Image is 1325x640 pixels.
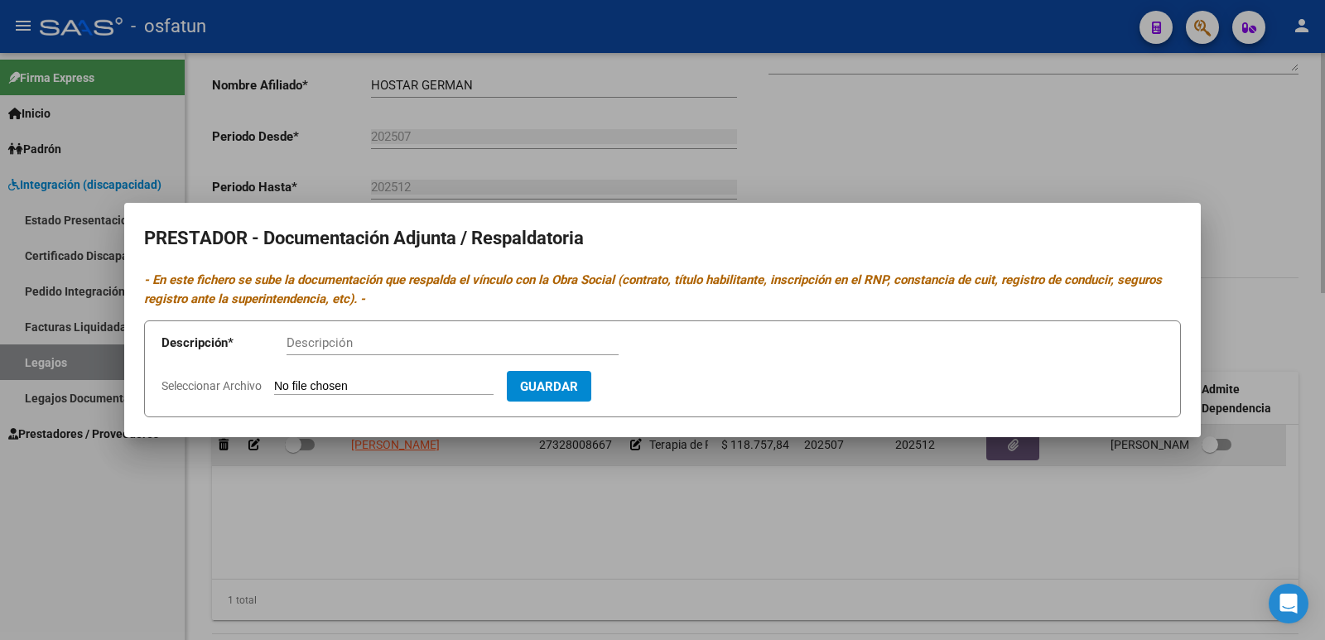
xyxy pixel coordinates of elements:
[161,334,287,353] p: Descripción
[520,379,578,394] span: Guardar
[161,379,262,392] span: Seleccionar Archivo
[507,371,591,402] button: Guardar
[144,272,1162,306] i: - En este fichero se sube la documentación que respalda el vínculo con la Obra Social (contrato, ...
[1269,584,1308,623] div: Open Intercom Messenger
[144,223,1181,254] h2: PRESTADOR - Documentación Adjunta / Respaldatoria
